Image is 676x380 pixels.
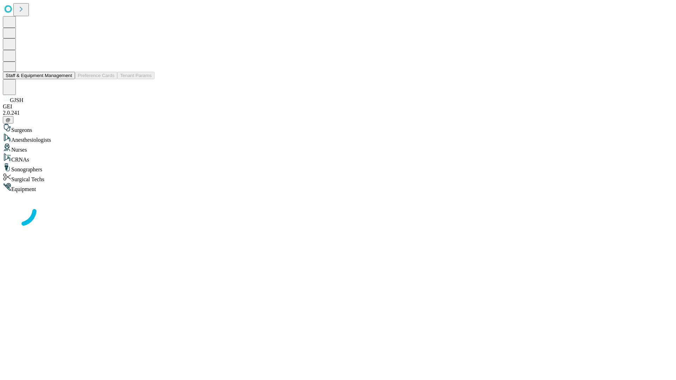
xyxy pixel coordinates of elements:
[3,183,673,192] div: Equipment
[3,116,13,123] button: @
[3,103,673,110] div: GEI
[10,97,23,103] span: GJSH
[3,110,673,116] div: 2.0.241
[75,72,117,79] button: Preference Cards
[3,123,673,133] div: Surgeons
[3,153,673,163] div: CRNAs
[3,133,673,143] div: Anesthesiologists
[3,72,75,79] button: Staff & Equipment Management
[6,117,11,122] span: @
[117,72,155,79] button: Tenant Params
[3,163,673,173] div: Sonographers
[3,143,673,153] div: Nurses
[3,173,673,183] div: Surgical Techs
